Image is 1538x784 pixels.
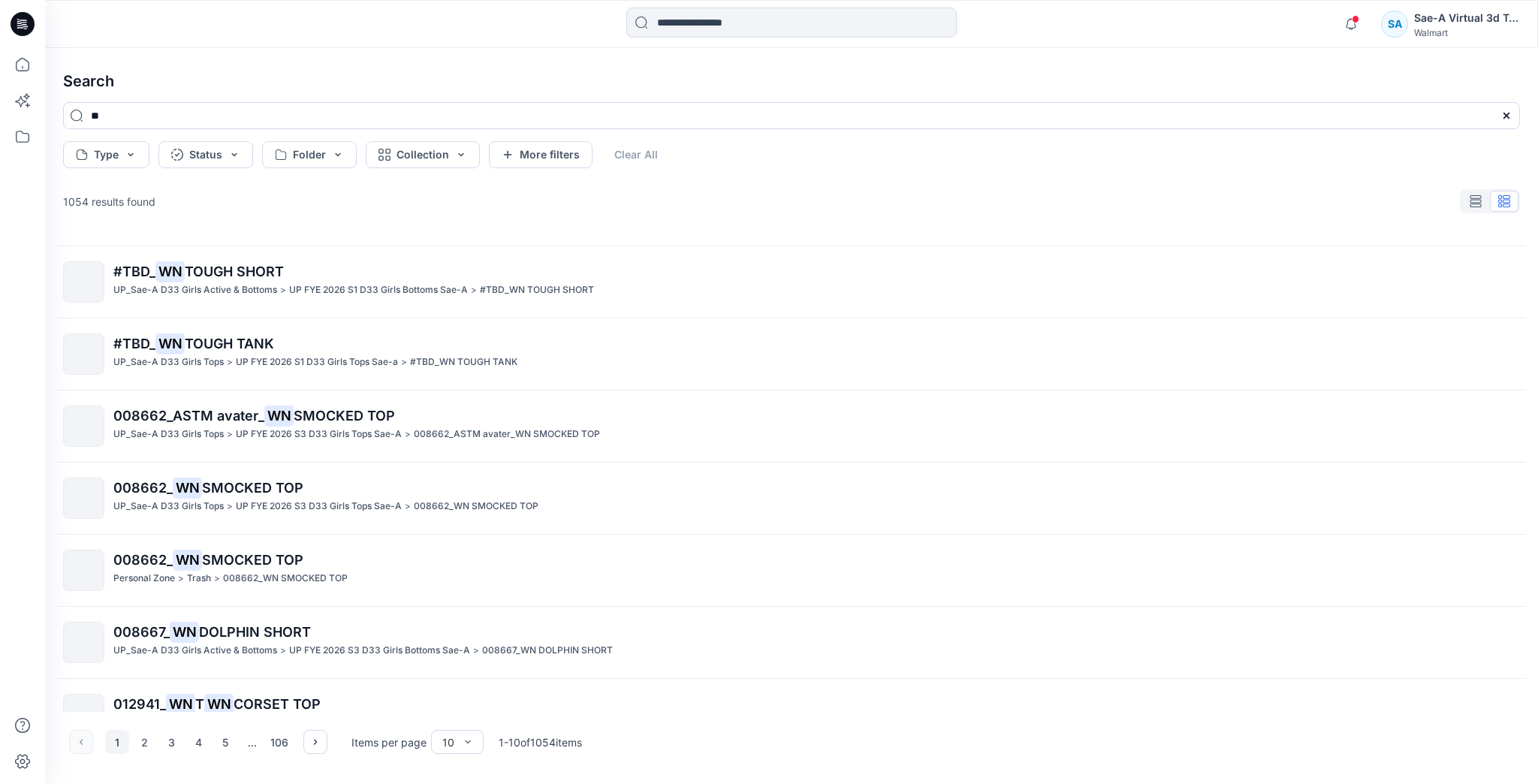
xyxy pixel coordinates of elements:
p: > [473,643,479,659]
button: Collection [366,141,480,168]
p: > [227,354,233,370]
span: SMOCKED TOP [202,552,303,568]
p: > [405,427,411,442]
span: TOUGH SHORT [185,264,284,279]
p: Personal Zone [113,571,175,586]
mark: WN [204,693,234,714]
button: 3 [159,730,183,754]
p: > [401,354,407,370]
mark: WN [155,261,185,282]
a: 008662_ASTM avater_WNSMOCKED TOPUP_Sae-A D33 Girls Tops>UP FYE 2026 S3 D33 Girls Tops Sae-A>00866... [54,397,1529,456]
p: Items per page [351,734,427,750]
button: 2 [132,730,156,754]
p: > [280,643,286,659]
button: Type [63,141,149,168]
span: 008662_ [113,552,173,568]
h4: Search [51,60,1532,102]
p: UP FYE 2026 S3 D33 Girls Tops Sae-A [236,499,402,514]
p: UP FYE 2026 S3 D33 Girls Tops Sae-A [236,427,402,442]
mark: WN [170,621,199,642]
p: UP_Sae-A D33 Girls Tops [113,427,224,442]
mark: WN [173,477,202,498]
p: 1 - 10 of 1054 items [499,734,582,750]
p: > [178,571,184,586]
p: > [214,571,220,586]
button: 1 [105,730,129,754]
p: UP FYE 2026 S1 D33 Girls Bottoms Sae-A [289,282,468,298]
a: #TBD_WNTOUGH TANKUP_Sae-A D33 Girls Tops>UP FYE 2026 S1 D33 Girls Tops Sae-a>#TBD_WN TOUGH TANK [54,324,1529,384]
span: SMOCKED TOP [202,480,303,496]
mark: WN [264,405,294,426]
span: #TBD_ [113,264,155,279]
p: UP FYE 2026 S1 D33 Girls Tops Sae-a [236,354,398,370]
mark: WN [166,693,195,714]
p: > [471,282,477,298]
button: Folder [262,141,357,168]
button: Status [158,141,253,168]
span: DOLPHIN SHORT [199,624,311,640]
p: 008662_ASTM avater_WN SMOCKED TOP [414,427,600,442]
button: 5 [213,730,237,754]
p: #TBD_WN TOUGH TANK [410,354,517,370]
span: T [195,696,204,712]
p: UP_Sae-A D33 Girls Tops [113,354,224,370]
a: 008662_WNSMOCKED TOPUP_Sae-A D33 Girls Tops>UP FYE 2026 S3 D33 Girls Tops Sae-A>008662_WN SMOCKED... [54,469,1529,528]
p: > [405,499,411,514]
p: 1054 results found [63,194,155,210]
span: SMOCKED TOP [294,408,395,424]
p: UP_Sae-A D33 Girls Active & Bottoms [113,643,277,659]
a: 012941_WNTWNCORSET TOPTWEEN Sae-a D33 Girls>FYE 2026 S3 D33 TWEEN GIRL Sae-A>012941_WN TWN CORSET... [54,685,1529,744]
mark: WN [173,549,202,570]
div: 10 [442,734,454,750]
span: 008667_ [113,624,170,640]
p: > [280,282,286,298]
button: More filters [489,141,593,168]
span: 012941_ [113,696,166,712]
div: Sae-A Virtual 3d Team [1414,9,1519,27]
span: 008662_ [113,480,173,496]
p: UP_Sae-A D33 Girls Tops [113,499,224,514]
p: 008667_WN DOLPHIN SHORT [482,643,613,659]
div: ... [240,730,264,754]
mark: WN [155,333,185,354]
a: 008662_WNSMOCKED TOPPersonal Zone>Trash>008662_WN SMOCKED TOP [54,541,1529,600]
p: 008662_WN SMOCKED TOP [414,499,538,514]
span: #TBD_ [113,336,155,351]
p: UP FYE 2026 S3 D33 Girls Bottoms Sae-A [289,643,470,659]
span: TOUGH TANK [185,336,274,351]
p: > [227,499,233,514]
p: Trash [187,571,211,586]
a: #TBD_WNTOUGH SHORTUP_Sae-A D33 Girls Active & Bottoms>UP FYE 2026 S1 D33 Girls Bottoms Sae-A>#TBD... [54,252,1529,312]
a: 008667_WNDOLPHIN SHORTUP_Sae-A D33 Girls Active & Bottoms>UP FYE 2026 S3 D33 Girls Bottoms Sae-A>... [54,613,1529,672]
span: 008662_ASTM avater_ [113,408,264,424]
p: UP_Sae-A D33 Girls Active & Bottoms [113,282,277,298]
p: #TBD_WN TOUGH SHORT [480,282,594,298]
button: 4 [186,730,210,754]
div: Walmart [1414,27,1519,38]
p: 008662_WN SMOCKED TOP [223,571,348,586]
div: SA [1381,11,1408,38]
button: 106 [267,730,291,754]
span: CORSET TOP [234,696,321,712]
p: > [227,427,233,442]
